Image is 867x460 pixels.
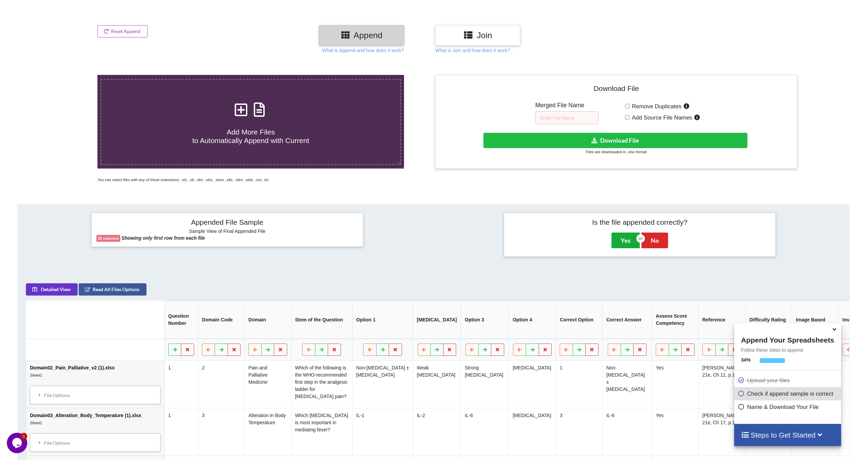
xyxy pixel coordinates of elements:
[738,403,839,411] p: Name & Download Your File
[122,235,205,241] b: Showing only first row from each file
[26,361,164,408] td: Domain02_Pain_Palliative_v2 (1).xlsx
[198,361,245,408] td: 2
[352,301,413,339] th: Option 1
[440,80,792,99] h4: Download File
[586,150,647,154] small: Files are downloaded in .xlsx format
[7,433,29,453] iframe: chat widget
[483,133,747,148] button: Download File
[556,361,602,408] td: 1
[32,388,158,402] div: File Options
[509,361,556,408] td: [MEDICAL_DATA]
[641,233,668,248] button: No
[26,284,78,296] button: Detailed View
[413,361,461,408] td: Weak [MEDICAL_DATA]
[198,408,245,456] td: 3
[630,103,682,110] span: Remove Duplicates
[461,408,509,456] td: IL-6
[352,361,413,408] td: Non-[MEDICAL_DATA] ± [MEDICAL_DATA]
[652,408,698,456] td: Yes
[30,421,42,425] i: Sheet1
[698,361,745,408] td: [PERSON_NAME] 21e, Ch 11, p.128
[97,178,268,182] i: You can select files with any of these extensions: .xls, .xlt, .xlm, .xlsx, .xlsm, .xltx, .xltm, ...
[97,25,148,37] button: Reset Append
[291,361,352,408] td: Which of the following is the WHO-recommended first step in the analgesic ladder for [MEDICAL_DAT...
[164,301,198,339] th: Question Number
[324,30,399,40] h3: Append
[440,30,515,40] h3: Join
[192,128,309,144] span: Add More Files to Automatically Append with Current
[738,376,839,385] p: Upload your files
[30,374,42,378] i: Sheet1
[535,111,599,124] input: Enter File Name
[509,218,770,226] h4: Is the file appended correctly?
[509,408,556,456] td: [MEDICAL_DATA]
[556,301,602,339] th: Correct Option
[741,357,750,363] b: 34 %
[198,301,245,339] th: Domain Code
[245,408,291,456] td: Alteration in Body Temperature
[435,47,510,54] p: What is Join and how does it work?
[291,408,352,456] td: Which [MEDICAL_DATA] is most important in mediating fever?
[535,102,599,109] h5: Merged File Name
[245,301,291,339] th: Domain
[698,301,745,339] th: Reference
[322,47,404,54] p: What is Append and how does it work?
[745,301,792,339] th: Difficulty Rating
[652,361,698,408] td: Yes
[245,361,291,408] td: Pain and Palliative Medicine
[509,301,556,339] th: Option 4
[98,236,119,240] b: 32 columns
[413,301,461,339] th: [MEDICAL_DATA]
[461,361,509,408] td: Strong [MEDICAL_DATA]
[164,361,198,408] td: 1
[413,408,461,456] td: IL-2
[698,408,745,456] td: [PERSON_NAME] 21e, Ch 17, p.164
[96,228,358,235] h6: Sample View of Final Appended File
[630,114,692,121] span: Add Source File Names
[164,408,198,456] td: 1
[738,390,839,398] p: Check if append sample is correct
[792,301,839,339] th: Image Based
[734,334,841,344] h4: Append Your Spreadsheets
[734,347,841,353] p: Follow these steps to append
[741,431,834,439] h4: Steps to Get Started
[602,361,652,408] td: Non-[MEDICAL_DATA] ± [MEDICAL_DATA]
[652,301,698,339] th: Assess Score Competency
[602,408,652,456] td: IL-6
[602,301,652,339] th: Correct Answer
[26,408,164,456] td: Domain03_Alteration_Body_Temperature (1).xlsx
[291,301,352,339] th: Stem of the Question
[32,436,158,450] div: File Options
[352,408,413,456] td: IL-1
[79,284,146,296] button: Read All Files Options
[611,233,640,248] button: Yes
[461,301,509,339] th: Option 3
[556,408,602,456] td: 3
[96,218,358,227] h4: Appended File Sample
